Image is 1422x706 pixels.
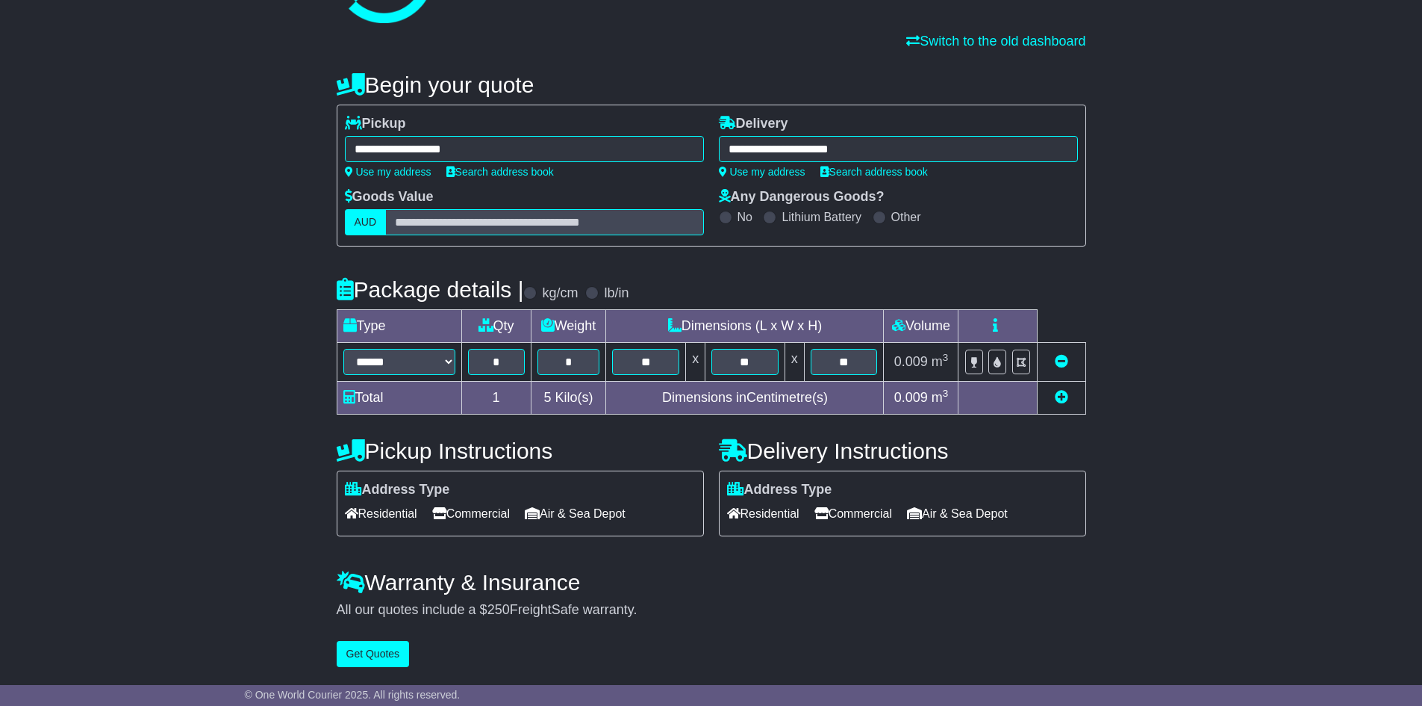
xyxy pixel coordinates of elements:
[337,277,524,302] h4: Package details |
[337,602,1086,619] div: All our quotes include a $ FreightSafe warranty.
[345,189,434,205] label: Goods Value
[525,502,626,525] span: Air & Sea Depot
[1055,390,1068,405] a: Add new item
[604,285,629,302] label: lb/in
[719,439,1086,463] h4: Delivery Instructions
[337,310,461,343] td: Type
[932,354,949,369] span: m
[531,382,606,415] td: Kilo(s)
[1055,354,1068,369] a: Remove this item
[337,570,1086,595] h4: Warranty & Insurance
[719,189,885,205] label: Any Dangerous Goods?
[907,502,1008,525] span: Air & Sea Depot
[906,34,1085,49] a: Switch to the old dashboard
[39,39,164,51] div: Domain: [DOMAIN_NAME]
[719,166,805,178] a: Use my address
[337,382,461,415] td: Total
[894,354,928,369] span: 0.009
[737,210,752,224] label: No
[814,502,892,525] span: Commercial
[149,87,160,99] img: tab_keywords_by_traffic_grey.svg
[446,166,554,178] a: Search address book
[165,88,252,98] div: Keywords by Traffic
[894,390,928,405] span: 0.009
[543,390,551,405] span: 5
[345,482,450,498] label: Address Type
[531,310,606,343] td: Weight
[785,343,804,382] td: x
[884,310,958,343] td: Volume
[727,502,799,525] span: Residential
[943,352,949,363] sup: 3
[345,116,406,132] label: Pickup
[337,439,704,463] h4: Pickup Instructions
[487,602,510,617] span: 250
[686,343,705,382] td: x
[943,388,949,399] sup: 3
[337,72,1086,97] h4: Begin your quote
[24,24,36,36] img: logo_orange.svg
[345,209,387,235] label: AUD
[245,689,461,701] span: © One World Courier 2025. All rights reserved.
[891,210,921,224] label: Other
[606,382,884,415] td: Dimensions in Centimetre(s)
[40,87,52,99] img: tab_domain_overview_orange.svg
[782,210,861,224] label: Lithium Battery
[57,88,134,98] div: Domain Overview
[606,310,884,343] td: Dimensions (L x W x H)
[719,116,788,132] label: Delivery
[432,502,510,525] span: Commercial
[345,502,417,525] span: Residential
[932,390,949,405] span: m
[42,24,73,36] div: v 4.0.25
[727,482,832,498] label: Address Type
[461,310,531,343] td: Qty
[820,166,928,178] a: Search address book
[24,39,36,51] img: website_grey.svg
[542,285,578,302] label: kg/cm
[345,166,431,178] a: Use my address
[461,382,531,415] td: 1
[337,641,410,667] button: Get Quotes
